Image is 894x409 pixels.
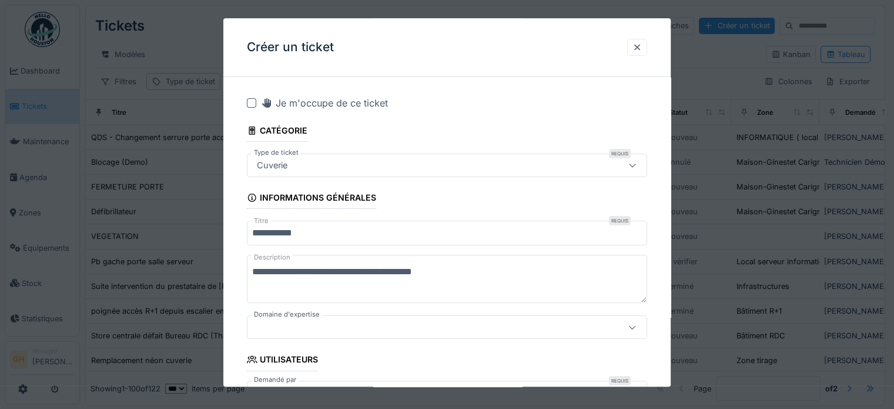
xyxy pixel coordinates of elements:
label: Type de ticket [252,148,301,158]
label: Domaine d'expertise [252,310,322,320]
label: Titre [252,216,271,226]
label: Demandé par [252,375,299,385]
div: Requis [609,216,631,225]
div: Requis [609,149,631,158]
h3: Créer un ticket [247,40,334,55]
label: Description [252,250,293,265]
div: Informations générales [247,189,376,209]
div: Je m'occupe de ce ticket [261,96,388,110]
div: [PERSON_NAME] [252,386,331,399]
div: Catégorie [247,122,307,142]
div: Cuverie [252,159,292,172]
div: Requis [609,376,631,385]
div: Utilisateurs [247,351,318,371]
